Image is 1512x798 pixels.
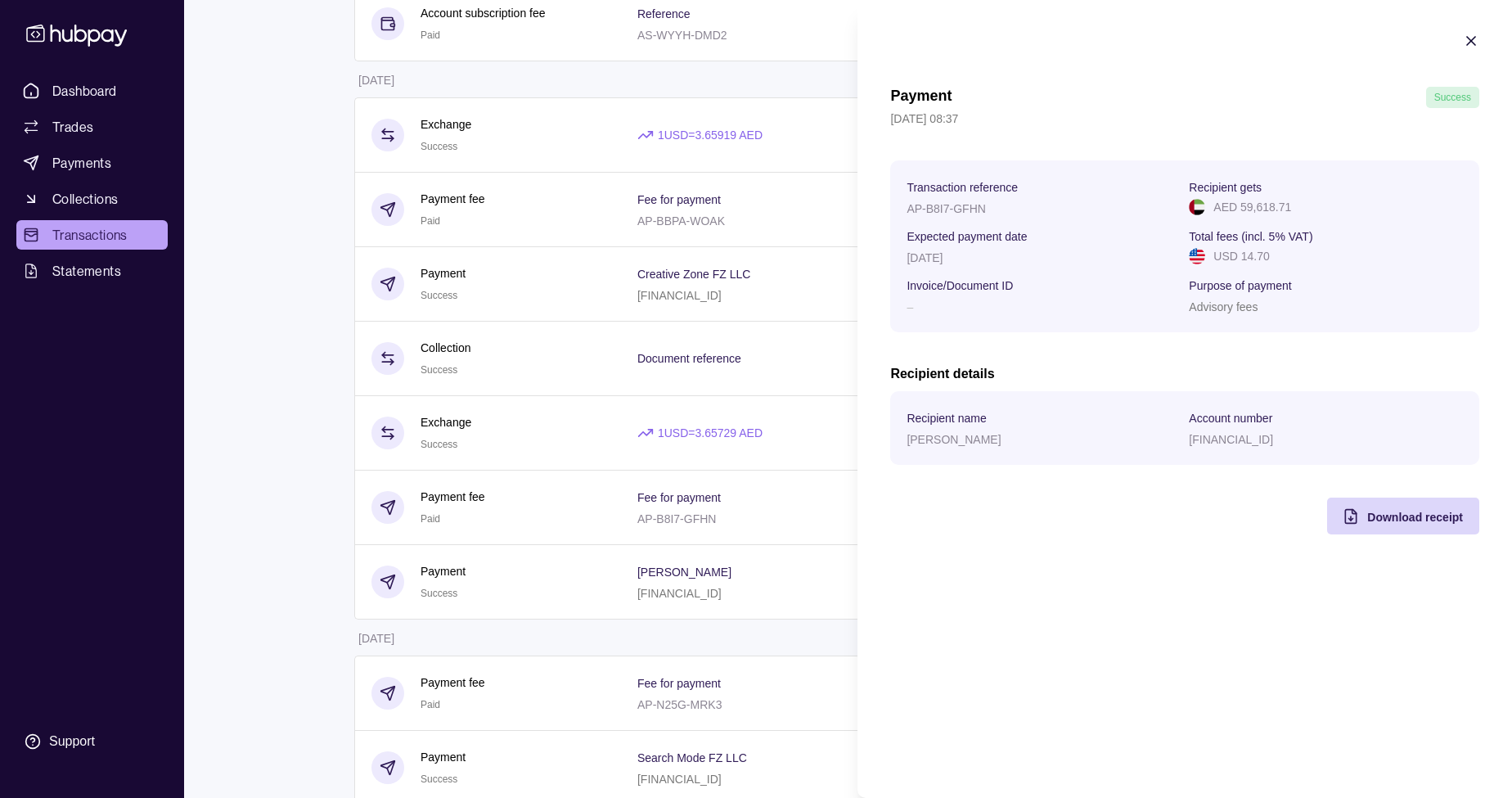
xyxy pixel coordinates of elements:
[907,202,985,215] p: AP-B8I7-GFHN
[907,251,943,264] p: [DATE]
[890,110,1479,128] p: [DATE] 08:37
[907,433,1001,446] p: [PERSON_NAME]
[1189,279,1291,292] p: Purpose of payment
[1367,511,1463,524] span: Download receipt
[1213,247,1269,265] p: USD 14.70
[1213,198,1291,216] p: AED 59,618.71
[907,412,986,425] p: Recipient name
[1326,498,1479,534] button: Download receipt
[1189,199,1205,215] img: ae
[1189,230,1312,243] p: Total fees (incl. 5% VAT)
[890,87,952,108] h1: Payment
[1189,181,1262,194] p: Recipient gets
[1189,300,1258,313] p: Advisory fees
[1434,92,1471,103] span: Success
[1189,248,1205,264] img: us
[907,230,1027,243] p: Expected payment date
[1189,433,1273,446] p: [FINANCIAL_ID]
[907,181,1018,194] p: Transaction reference
[907,279,1013,292] p: Invoice/Document ID
[907,300,913,313] p: –
[1189,412,1272,425] p: Account number
[890,365,1479,383] h2: Recipient details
